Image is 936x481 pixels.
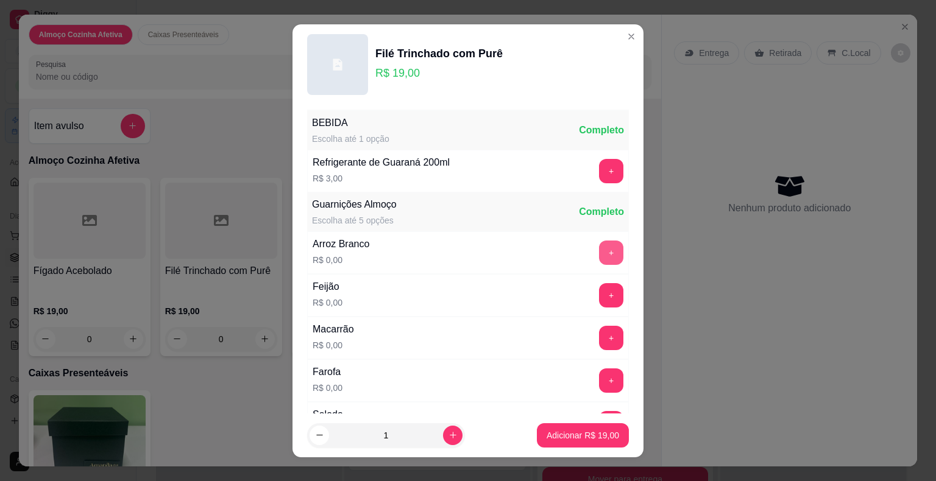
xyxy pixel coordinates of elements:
button: decrease-product-quantity [310,426,329,445]
div: Escolha até 1 opção [312,133,389,145]
button: Adicionar R$ 19,00 [537,423,629,448]
div: Feijão [313,279,342,294]
div: Arroz Branco [313,237,369,251]
p: R$ 0,00 [313,339,354,351]
div: Completo [579,205,624,219]
button: add [599,159,623,183]
p: R$ 19,00 [375,65,503,82]
p: R$ 0,00 [313,254,369,266]
div: Salada [313,407,343,422]
button: add [599,240,623,265]
p: R$ 3,00 [313,172,450,184]
div: Escolha até 5 opções [312,214,397,226]
div: Macarrão [313,322,354,337]
p: R$ 0,00 [313,382,342,394]
div: Filé Trinchado com Purê [375,45,503,62]
button: add [599,326,623,350]
p: R$ 0,00 [313,297,342,309]
p: Adicionar R$ 19,00 [547,429,619,441]
div: Completo [579,123,624,138]
button: add [599,283,623,307]
button: increase-product-quantity [443,426,463,445]
div: Farofa [313,365,342,379]
div: BEBIDA [312,116,389,130]
button: add [599,368,623,393]
div: Guarnições Almoço [312,197,397,212]
button: add [599,411,623,435]
button: Close [622,27,641,46]
div: Refrigerante de Guaraná 200ml [313,155,450,170]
